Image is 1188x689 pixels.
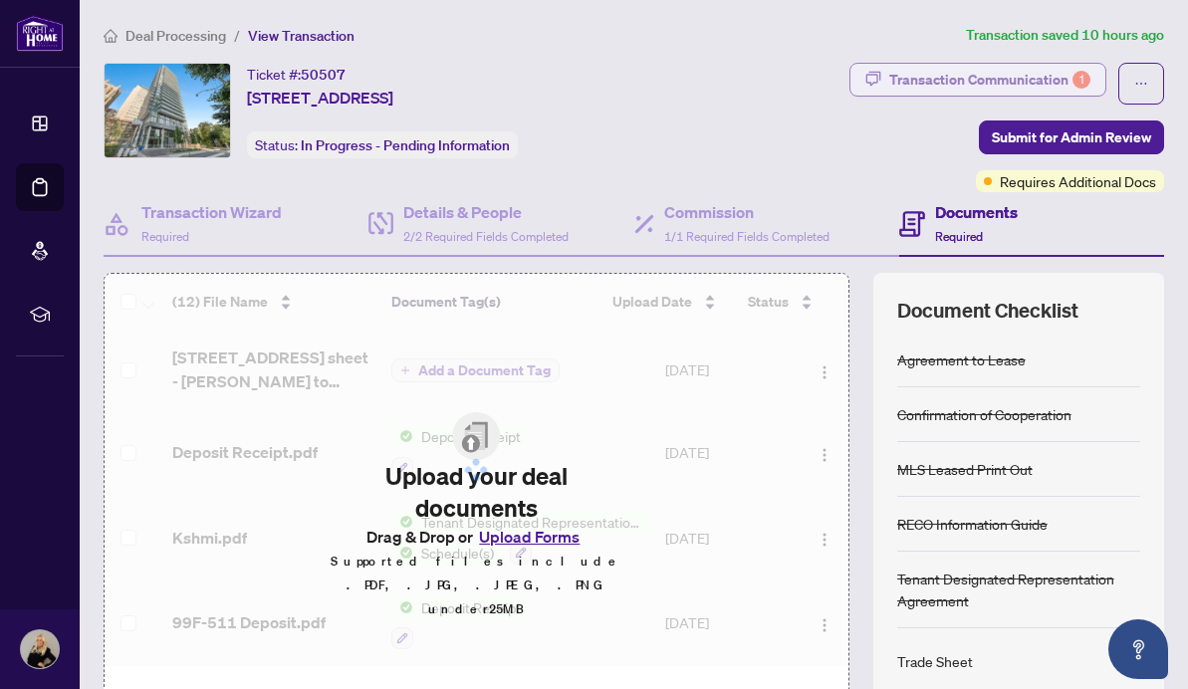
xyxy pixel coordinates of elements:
[104,29,118,43] span: home
[897,513,1048,535] div: RECO Information Guide
[966,24,1164,47] article: Transaction saved 10 hours ago
[935,200,1018,224] h4: Documents
[935,229,983,244] span: Required
[247,86,393,110] span: [STREET_ADDRESS]
[141,229,189,244] span: Required
[403,229,569,244] span: 2/2 Required Fields Completed
[897,348,1026,370] div: Agreement to Lease
[1000,170,1156,192] span: Requires Additional Docs
[1072,71,1090,89] div: 1
[849,63,1106,97] button: Transaction Communication1
[1134,77,1148,91] span: ellipsis
[1108,619,1168,679] button: Open asap
[16,15,64,52] img: logo
[247,63,346,86] div: Ticket #:
[301,136,510,154] span: In Progress - Pending Information
[992,121,1151,153] span: Submit for Admin Review
[403,200,569,224] h4: Details & People
[897,650,973,672] div: Trade Sheet
[234,24,240,47] li: /
[979,120,1164,154] button: Submit for Admin Review
[301,66,346,84] span: 50507
[897,403,1071,425] div: Confirmation of Cooperation
[664,200,830,224] h4: Commission
[105,64,230,157] img: IMG-C12346347_1.jpg
[141,200,282,224] h4: Transaction Wizard
[21,630,59,668] img: Profile Icon
[664,229,830,244] span: 1/1 Required Fields Completed
[897,297,1078,325] span: Document Checklist
[125,27,226,45] span: Deal Processing
[248,27,355,45] span: View Transaction
[897,568,1140,611] div: Tenant Designated Representation Agreement
[247,131,518,158] div: Status:
[889,64,1090,96] div: Transaction Communication
[897,458,1033,480] div: MLS Leased Print Out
